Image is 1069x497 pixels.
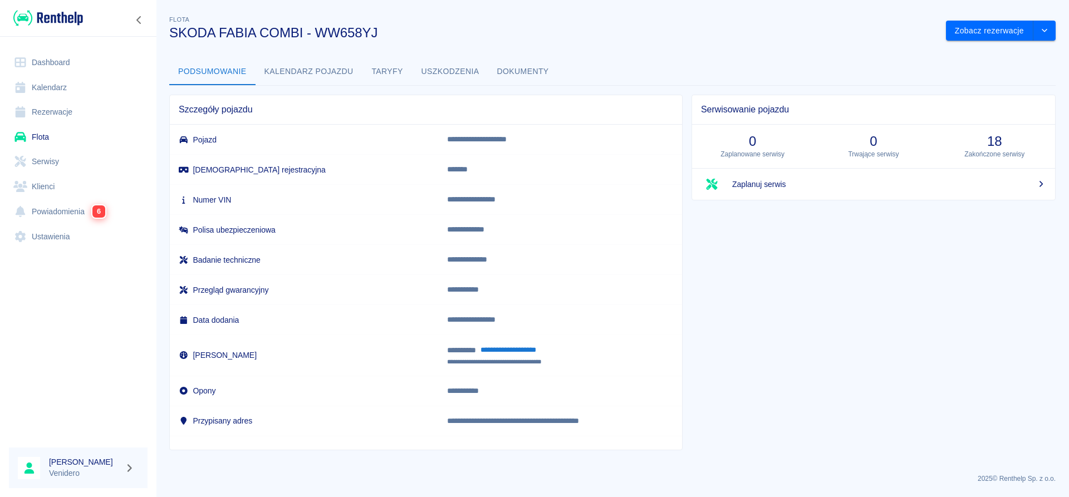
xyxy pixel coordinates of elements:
[179,224,429,235] h6: Polisa ubezpieczeniowa
[9,224,148,249] a: Ustawienia
[179,385,429,396] h6: Opony
[92,205,106,218] span: 6
[413,58,488,85] button: Uszkodzenia
[9,50,148,75] a: Dashboard
[701,149,804,159] p: Zaplanowane serwisy
[943,134,1046,149] h3: 18
[13,9,83,27] img: Renthelp logo
[488,58,558,85] button: Dokumenty
[934,125,1055,168] a: 18Zakończone serwisy
[362,58,413,85] button: Taryfy
[179,194,429,205] h6: Numer VIN
[179,134,429,145] h6: Pojazd
[813,125,934,168] a: 0Trwające serwisy
[9,125,148,150] a: Flota
[169,474,1056,484] p: 2025 © Renthelp Sp. z o.o.
[179,104,673,115] span: Szczegóły pojazdu
[9,199,148,224] a: Powiadomienia6
[179,350,429,361] h6: [PERSON_NAME]
[692,169,1055,200] a: Zaplanuj serwis
[256,58,362,85] button: Kalendarz pojazdu
[9,174,148,199] a: Klienci
[732,179,1046,190] span: Zaplanuj serwis
[692,125,813,168] a: 0Zaplanowane serwisy
[946,21,1033,41] button: Zobacz rezerwacje
[701,134,804,149] h3: 0
[169,16,189,23] span: Flota
[9,75,148,100] a: Kalendarz
[9,9,83,27] a: Renthelp logo
[179,164,429,175] h6: [DEMOGRAPHIC_DATA] rejestracyjna
[131,13,148,27] button: Zwiń nawigację
[822,134,925,149] h3: 0
[9,149,148,174] a: Serwisy
[169,58,256,85] button: Podsumowanie
[179,415,429,426] h6: Przypisany adres
[49,456,120,468] h6: [PERSON_NAME]
[49,468,120,479] p: Venidero
[1033,21,1056,41] button: drop-down
[169,25,937,41] h3: SKODA FABIA COMBI - WW658YJ
[943,149,1046,159] p: Zakończone serwisy
[179,254,429,265] h6: Badanie techniczne
[179,314,429,326] h6: Data dodania
[9,100,148,125] a: Rezerwacje
[701,104,1046,115] span: Serwisowanie pojazdu
[179,284,429,296] h6: Przegląd gwarancyjny
[822,149,925,159] p: Trwające serwisy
